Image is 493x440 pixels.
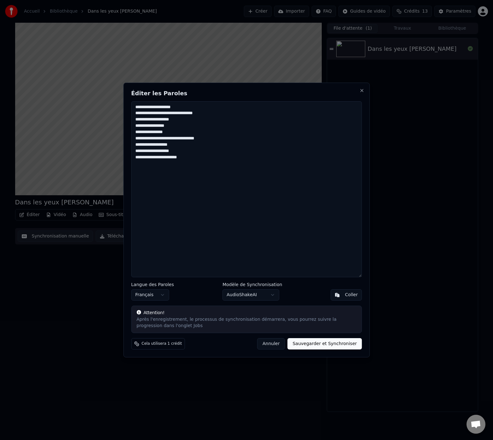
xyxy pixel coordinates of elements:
[345,292,358,298] div: Coller
[137,310,357,316] div: Attention!
[222,282,282,287] label: Modèle de Synchronisation
[257,338,285,349] button: Annuler
[331,289,362,301] button: Coller
[131,282,174,287] label: Langue des Paroles
[131,91,362,96] h2: Éditer les Paroles
[288,338,362,349] button: Sauvegarder et Synchroniser
[142,341,182,346] span: Cela utilisera 1 crédit
[137,317,357,329] div: Après l'enregistrement, le processus de synchronisation démarrera, vous pourrez suivre la progres...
